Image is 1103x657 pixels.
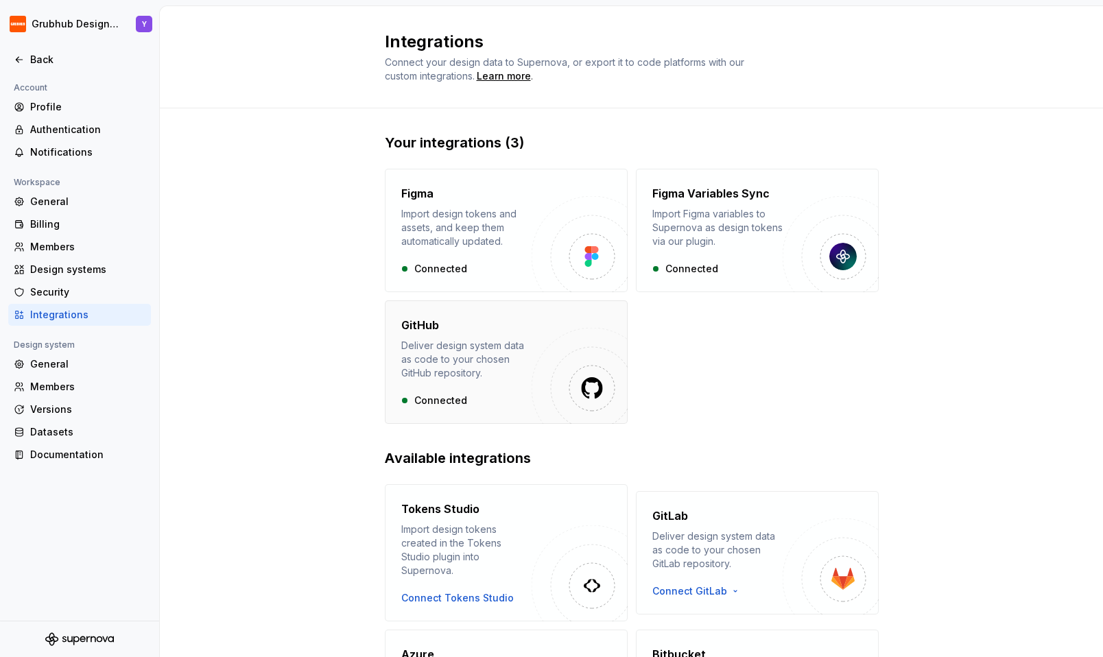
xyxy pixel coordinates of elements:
[8,444,151,466] a: Documentation
[401,185,434,202] h4: Figma
[8,141,151,163] a: Notifications
[30,403,145,416] div: Versions
[636,169,879,292] button: Figma Variables SyncImport Figma variables to Supernova as design tokens via our plugin.Connected
[10,16,26,32] img: 4e8d6f31-f5cf-47b4-89aa-e4dec1dc0822.png
[30,123,145,136] div: Authentication
[385,449,879,468] h2: Available integrations
[30,217,145,231] div: Billing
[652,207,783,248] div: Import Figma variables to Supernova as design tokens via our plugin.
[8,49,151,71] a: Back
[8,96,151,118] a: Profile
[30,145,145,159] div: Notifications
[401,339,532,380] div: Deliver design system data as code to your chosen GitHub repository.
[45,632,114,646] svg: Supernova Logo
[401,207,532,248] div: Import design tokens and assets, and keep them automatically updated.
[475,71,533,82] span: .
[8,236,151,258] a: Members
[30,195,145,208] div: General
[385,56,747,82] span: Connect your design data to Supernova, or export it to code platforms with our custom integrations.
[30,263,145,276] div: Design systems
[401,317,439,333] h4: GitHub
[652,507,688,524] h4: GitLab
[30,240,145,254] div: Members
[385,133,879,152] h2: Your integrations (3)
[8,398,151,420] a: Versions
[401,523,532,577] div: Import design tokens created in the Tokens Studio plugin into Supernova.
[8,304,151,326] a: Integrations
[385,484,628,621] button: Tokens StudioImport design tokens created in the Tokens Studio plugin into Supernova.Connect Toke...
[8,259,151,280] a: Design systems
[8,174,66,191] div: Workspace
[385,31,862,53] h2: Integrations
[401,501,479,517] h4: Tokens Studio
[30,100,145,114] div: Profile
[652,584,727,598] span: Connect GitLab
[30,380,145,394] div: Members
[8,376,151,398] a: Members
[385,169,628,292] button: FigmaImport design tokens and assets, and keep them automatically updated.Connected
[652,584,746,598] button: Connect GitLab
[8,80,53,96] div: Account
[8,213,151,235] a: Billing
[3,9,156,39] button: Grubhub Design SystemY
[8,353,151,375] a: General
[636,484,879,621] button: GitLabDeliver design system data as code to your chosen GitLab repository.Connect GitLab
[401,591,514,605] button: Connect Tokens Studio
[8,119,151,141] a: Authentication
[30,53,145,67] div: Back
[30,308,145,322] div: Integrations
[477,69,531,83] a: Learn more
[30,357,145,371] div: General
[8,337,80,353] div: Design system
[652,185,770,202] h4: Figma Variables Sync
[30,285,145,299] div: Security
[8,281,151,303] a: Security
[142,19,147,29] div: Y
[652,529,783,571] div: Deliver design system data as code to your chosen GitLab repository.
[32,17,119,31] div: Grubhub Design System
[385,300,628,424] button: GitHubDeliver design system data as code to your chosen GitHub repository.Connected
[30,425,145,439] div: Datasets
[8,191,151,213] a: General
[30,448,145,462] div: Documentation
[8,421,151,443] a: Datasets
